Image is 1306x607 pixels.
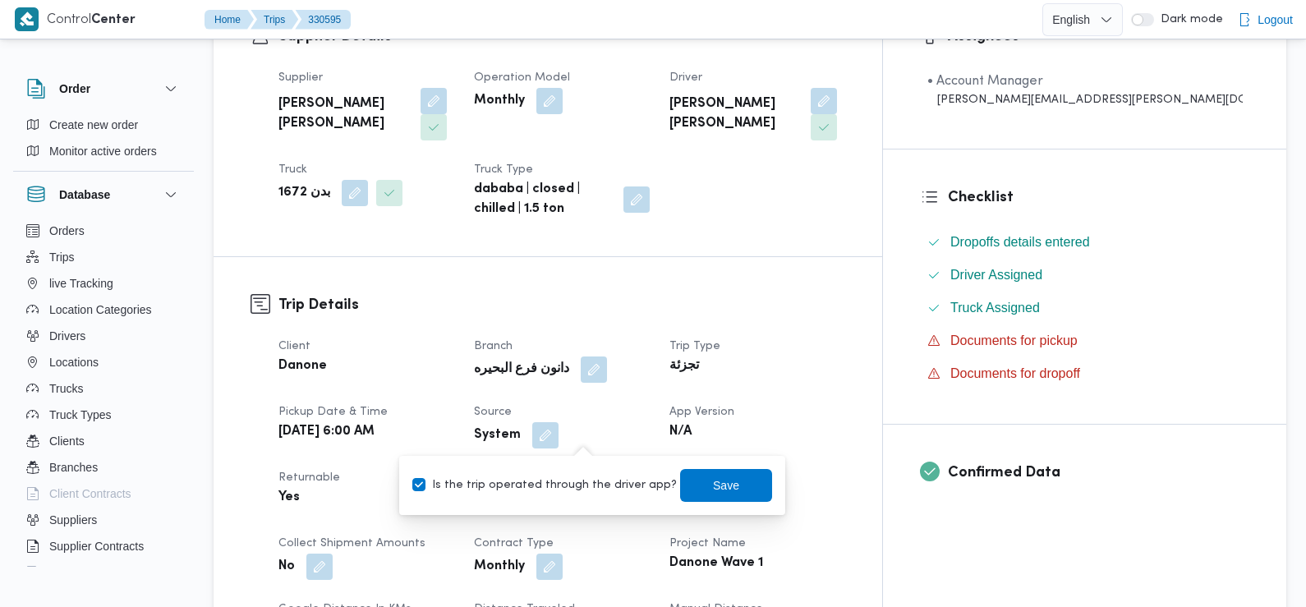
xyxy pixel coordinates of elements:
[278,183,330,203] b: بدن 1672
[669,554,763,573] b: Danone Wave 1
[278,164,307,175] span: Truck
[927,91,1243,108] div: [PERSON_NAME][EMAIL_ADDRESS][PERSON_NAME][DOMAIN_NAME]
[49,221,85,241] span: Orders
[950,298,1040,318] span: Truck Assigned
[49,536,144,556] span: Supplier Contracts
[278,294,845,316] h3: Trip Details
[669,422,692,442] b: N/A
[49,431,85,451] span: Clients
[49,458,98,477] span: Branches
[20,244,187,270] button: Trips
[669,341,720,352] span: Trip Type
[20,218,187,244] button: Orders
[921,262,1249,288] button: Driver Assigned
[1154,13,1223,26] span: Dark mode
[20,138,187,164] button: Monitor active orders
[49,247,75,267] span: Trips
[278,472,340,483] span: Returnable
[49,484,131,504] span: Client Contracts
[20,297,187,323] button: Location Categories
[49,379,83,398] span: Trucks
[49,510,97,530] span: Suppliers
[278,94,409,134] b: [PERSON_NAME] [PERSON_NAME]
[669,407,734,417] span: App Version
[20,533,187,559] button: Supplier Contracts
[20,454,187,481] button: Branches
[278,356,327,376] b: Danone
[20,402,187,428] button: Truck Types
[474,164,533,175] span: Truck Type
[950,366,1080,380] span: Documents for dropoff
[278,538,425,549] span: Collect Shipment Amounts
[921,295,1249,321] button: Truck Assigned
[26,185,181,205] button: Database
[205,10,254,30] button: Home
[91,14,136,26] b: Center
[474,360,569,379] b: دانون فرع البحيره
[59,79,90,99] h3: Order
[49,115,138,135] span: Create new order
[49,300,152,320] span: Location Categories
[950,331,1078,351] span: Documents for pickup
[26,79,181,99] button: Order
[295,10,351,30] button: 330595
[20,112,187,138] button: Create new order
[921,361,1249,387] button: Documents for dropoff
[1258,10,1293,30] span: Logout
[20,507,187,533] button: Suppliers
[20,428,187,454] button: Clients
[49,274,113,293] span: live Tracking
[59,185,110,205] h3: Database
[474,341,513,352] span: Branch
[474,425,521,445] b: System
[49,405,111,425] span: Truck Types
[20,270,187,297] button: live Tracking
[669,94,800,134] b: [PERSON_NAME] [PERSON_NAME]
[950,333,1078,347] span: Documents for pickup
[251,10,298,30] button: Trips
[921,328,1249,354] button: Documents for pickup
[49,326,85,346] span: Drivers
[278,422,375,442] b: [DATE] 6:00 AM
[948,462,1249,484] h3: Confirmed Data
[921,229,1249,255] button: Dropoffs details entered
[950,235,1090,249] span: Dropoffs details entered
[950,364,1080,384] span: Documents for dropoff
[20,375,187,402] button: Trucks
[278,407,388,417] span: Pickup date & time
[278,72,323,83] span: Supplier
[1231,3,1299,36] button: Logout
[20,349,187,375] button: Locations
[713,476,739,495] span: Save
[474,91,525,111] b: Monthly
[278,341,310,352] span: Client
[669,72,702,83] span: Driver
[474,557,525,577] b: Monthly
[669,538,746,549] span: Project Name
[474,180,612,219] b: dababa | closed | chilled | 1.5 ton
[950,268,1042,282] span: Driver Assigned
[49,563,90,582] span: Devices
[20,481,187,507] button: Client Contracts
[412,476,677,495] label: Is the trip operated through the driver app?
[948,186,1249,209] h3: Checklist
[20,559,187,586] button: Devices
[474,538,554,549] span: Contract Type
[13,218,194,573] div: Database
[278,488,300,508] b: Yes
[669,356,699,376] b: تجزئة
[950,232,1090,252] span: Dropoffs details entered
[15,7,39,31] img: X8yXhbKr1z7QwAAAABJRU5ErkJggg==
[950,265,1042,285] span: Driver Assigned
[474,407,512,417] span: Source
[49,352,99,372] span: Locations
[927,71,1243,108] span: • Account Manager abdallah.mohamed@illa.com.eg
[278,557,295,577] b: No
[49,141,157,161] span: Monitor active orders
[13,112,194,171] div: Order
[927,71,1243,91] div: • Account Manager
[950,301,1040,315] span: Truck Assigned
[474,72,570,83] span: Operation Model
[680,469,772,502] button: Save
[20,323,187,349] button: Drivers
